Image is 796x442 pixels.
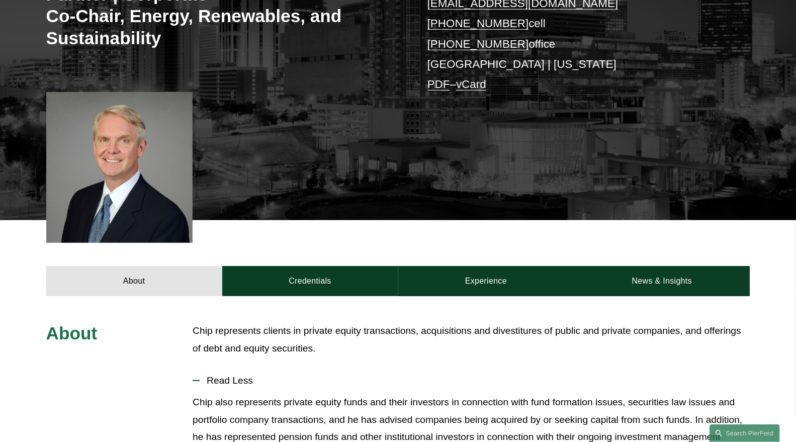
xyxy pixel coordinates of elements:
a: About [46,266,222,296]
p: Chip represents clients in private equity transactions, acquisitions and divestitures of public a... [193,322,750,357]
button: Read Less [193,368,750,394]
span: Read Less [200,375,750,386]
a: Credentials [222,266,398,296]
a: Search this site [710,424,780,442]
a: Experience [398,266,574,296]
a: PDF [427,78,450,91]
a: News & Insights [574,266,750,296]
span: About [46,323,98,343]
a: vCard [456,78,486,91]
a: [PHONE_NUMBER] [427,17,529,30]
a: [PHONE_NUMBER] [427,38,529,50]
